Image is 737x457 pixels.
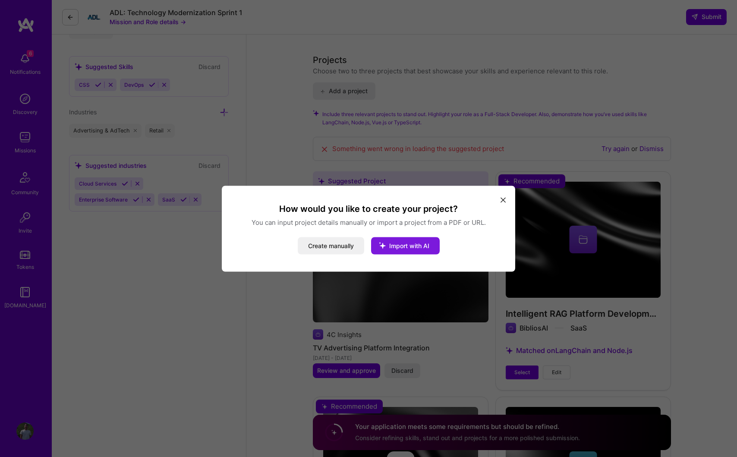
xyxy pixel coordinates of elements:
[232,203,505,214] h3: How would you like to create your project?
[222,186,515,271] div: modal
[501,198,506,203] i: icon Close
[371,237,440,254] button: Import with AI
[371,234,394,256] i: icon StarsWhite
[232,217,505,227] p: You can input project details manually or import a project from a PDF or URL.
[389,242,429,249] span: Import with AI
[298,237,364,254] button: Create manually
